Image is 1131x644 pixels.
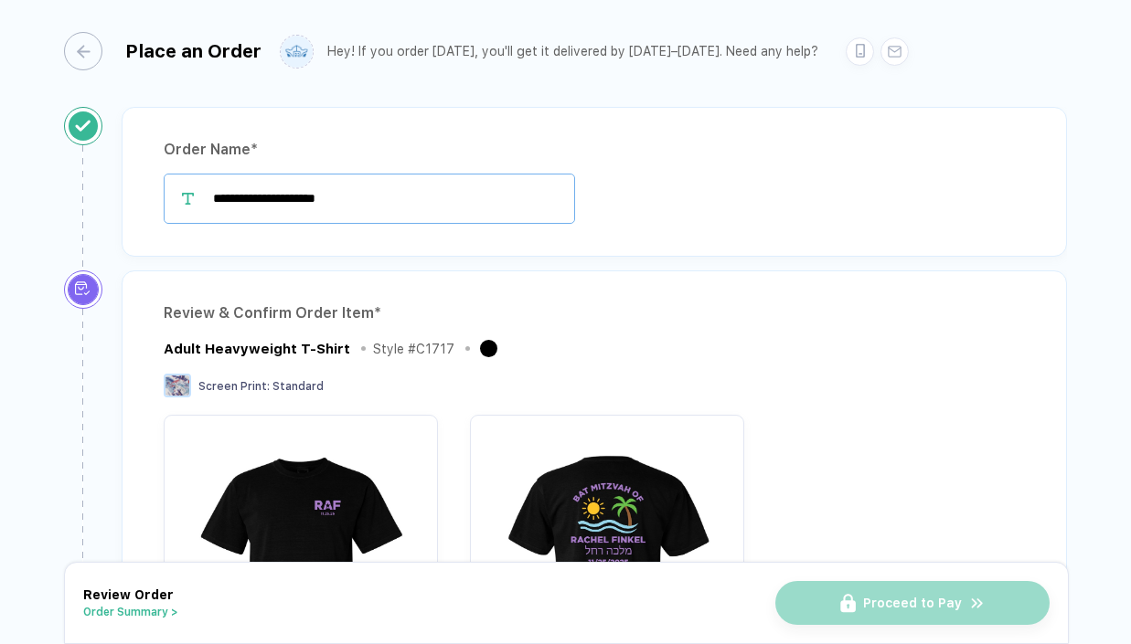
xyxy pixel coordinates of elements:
img: Screen Print [164,374,191,397]
span: Standard [272,380,324,393]
div: Adult Heavyweight T-Shirt [164,341,350,357]
span: Review Order [83,587,174,602]
button: Order Summary > [83,606,178,618]
div: Style # C1717 [373,342,454,356]
div: Order Name [164,135,1025,164]
img: user profile [281,36,313,68]
div: Hey! If you order [DATE], you'll get it delivered by [DATE]–[DATE]. Need any help? [327,44,818,59]
span: Screen Print : [198,380,270,393]
div: Place an Order [125,40,261,62]
div: Review & Confirm Order Item [164,299,1025,328]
